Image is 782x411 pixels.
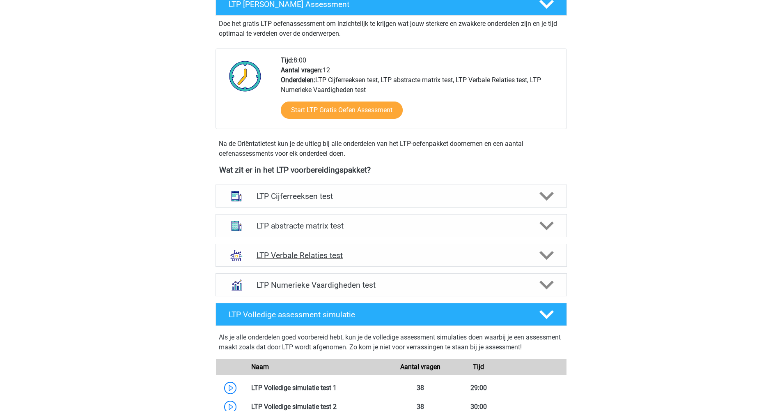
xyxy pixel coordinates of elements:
a: numeriek redeneren LTP Numerieke Vaardigheden test [212,273,570,296]
div: Aantal vragen [391,362,449,372]
img: Klok [225,55,266,97]
b: Aantal vragen: [281,66,323,74]
img: cijferreeksen [226,185,247,207]
div: LTP Volledige simulatie test 1 [245,383,391,393]
img: analogieen [226,245,247,266]
h4: LTP abstracte matrix test [257,221,525,231]
b: Tijd: [281,56,294,64]
h4: LTP Cijferreeksen test [257,192,525,201]
h4: LTP Verbale Relaties test [257,251,525,260]
a: cijferreeksen LTP Cijferreeksen test [212,185,570,208]
div: 8:00 12 LTP Cijferreeksen test, LTP abstracte matrix test, LTP Verbale Relaties test, LTP Numerie... [275,55,566,129]
img: numeriek redeneren [226,274,247,296]
a: abstracte matrices LTP abstracte matrix test [212,214,570,237]
a: LTP Volledige assessment simulatie [212,303,570,326]
img: abstracte matrices [226,215,247,236]
div: Naam [245,362,391,372]
a: Start LTP Gratis Oefen Assessment [281,102,403,119]
div: Doe het gratis LTP oefenassessment om inzichtelijk te krijgen wat jouw sterkere en zwakkere onder... [216,16,567,39]
h4: LTP Volledige assessment simulatie [229,310,526,319]
h4: LTP Numerieke Vaardigheden test [257,280,525,290]
b: Onderdelen: [281,76,315,84]
div: Na de Oriëntatietest kun je de uitleg bij alle onderdelen van het LTP-oefenpakket doornemen en ee... [216,139,567,159]
h4: Wat zit er in het LTP voorbereidingspakket? [219,165,563,175]
div: Als je alle onderdelen goed voorbereid hebt, kun je de volledige assessment simulaties doen waarb... [219,332,564,356]
div: Tijd [449,362,508,372]
a: analogieen LTP Verbale Relaties test [212,244,570,267]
